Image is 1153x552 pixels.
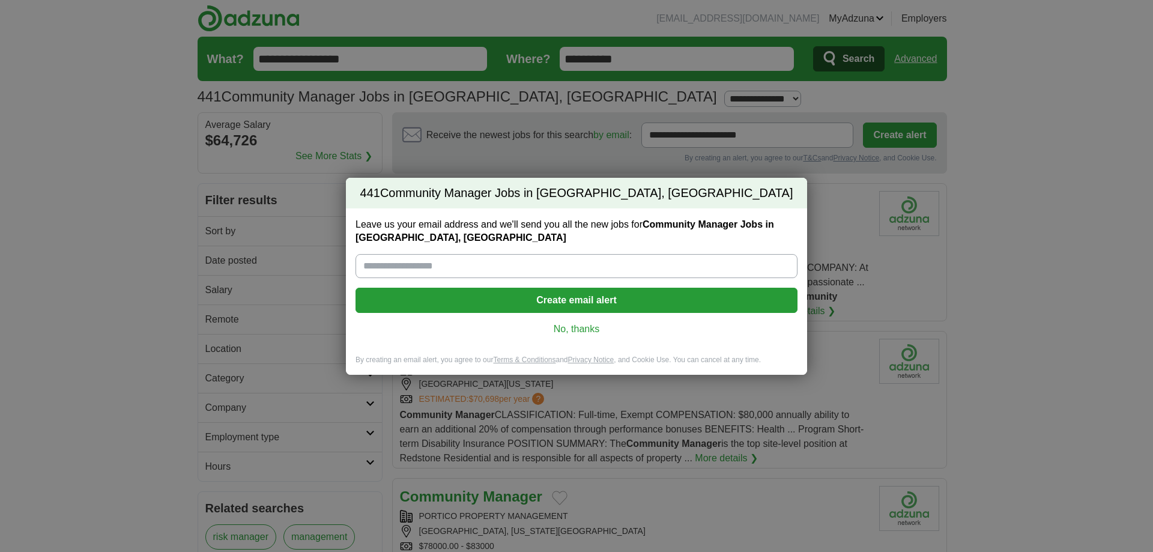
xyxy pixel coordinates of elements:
[346,355,807,375] div: By creating an email alert, you agree to our and , and Cookie Use. You can cancel at any time.
[493,356,555,364] a: Terms & Conditions
[356,218,797,244] label: Leave us your email address and we'll send you all the new jobs for
[568,356,614,364] a: Privacy Notice
[360,185,380,202] span: 441
[356,288,797,313] button: Create email alert
[365,323,788,336] a: No, thanks
[346,178,807,209] h2: Community Manager Jobs in [GEOGRAPHIC_DATA], [GEOGRAPHIC_DATA]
